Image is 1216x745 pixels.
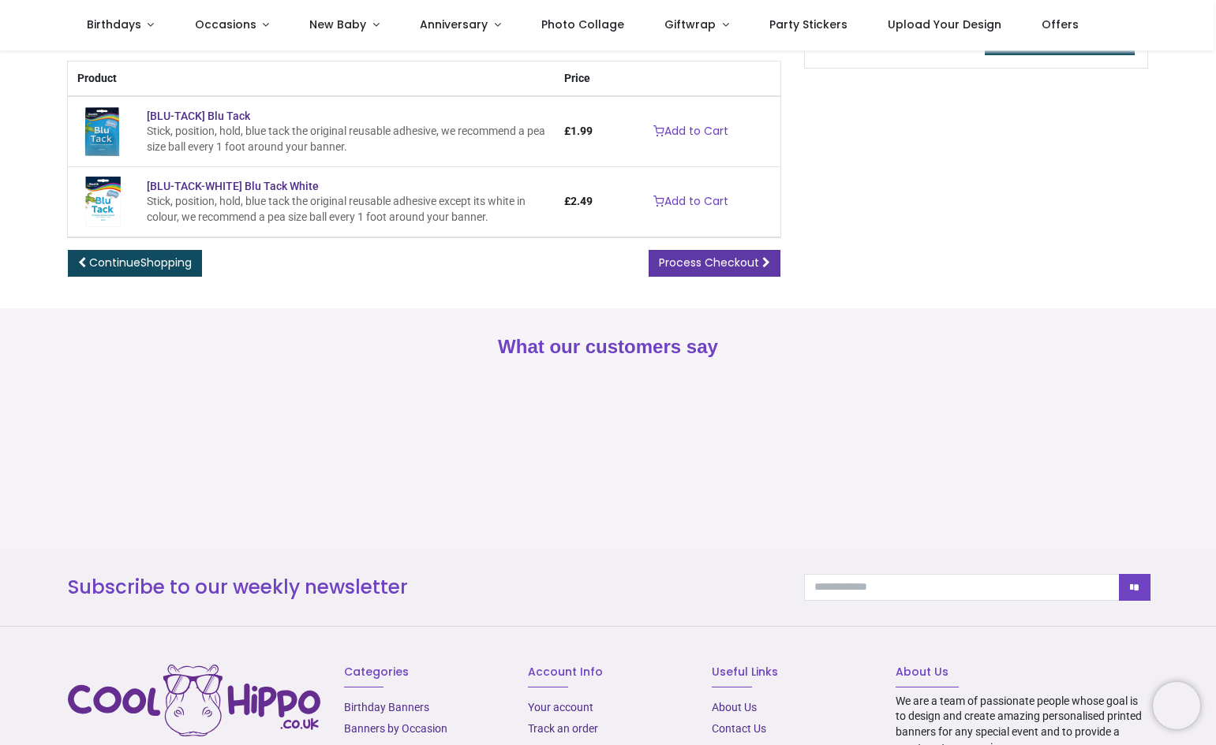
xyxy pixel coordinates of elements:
[649,250,780,277] a: Process Checkout
[564,195,593,207] span: £
[769,17,847,32] span: Party Stickers
[147,180,319,192] a: [BLU-TACK-WHITE] Blu Tack White
[528,665,688,680] h6: Account Info
[344,722,447,735] a: Banners by Occasion
[77,195,128,207] a: [BLU-TACK-WHITE] Blu Tack White
[1042,17,1079,32] span: Offers
[564,125,593,137] span: £
[896,665,1148,680] h6: About Us
[77,125,128,137] a: [BLU-TACK] Blu Tack
[712,665,872,680] h6: Useful Links
[87,17,141,32] span: Birthdays
[571,125,593,137] span: 1.99
[77,106,128,157] img: [BLU-TACK] Blu Tack
[528,722,598,735] a: Track an order
[68,250,202,277] a: ContinueShopping
[77,177,128,227] img: [BLU-TACK-WHITE] Blu Tack White
[712,701,757,713] a: About Us​
[659,255,759,270] span: Process Checkout
[89,255,192,270] span: Continue
[420,17,488,32] span: Anniversary
[888,17,1001,32] span: Upload Your Design
[643,188,739,215] a: Add to Cart
[643,118,739,145] a: Add to Cart
[1153,682,1200,729] iframe: Brevo live chat
[344,701,429,713] a: Birthday Banners
[528,701,593,713] a: Your account
[147,194,545,225] div: Stick, position, hold, blue tack the original reusable adhesive except its white in colour, we re...
[664,17,716,32] span: Giftwrap
[147,110,250,122] a: [BLU-TACK] Blu Tack
[140,255,192,270] span: Shopping
[68,333,1149,360] h2: What our customers say
[309,17,366,32] span: New Baby
[195,17,256,32] span: Occasions
[712,722,766,735] a: Contact Us
[541,17,624,32] span: Photo Collage
[68,61,555,97] th: Product
[344,665,504,680] h6: Categories
[555,61,602,97] th: Price
[571,195,593,207] span: 2.49
[147,124,545,155] div: Stick, position, hold, blue tack the original reusable adhesive, we recommend a pea size ball eve...
[68,574,780,601] h3: Subscribe to our weekly newsletter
